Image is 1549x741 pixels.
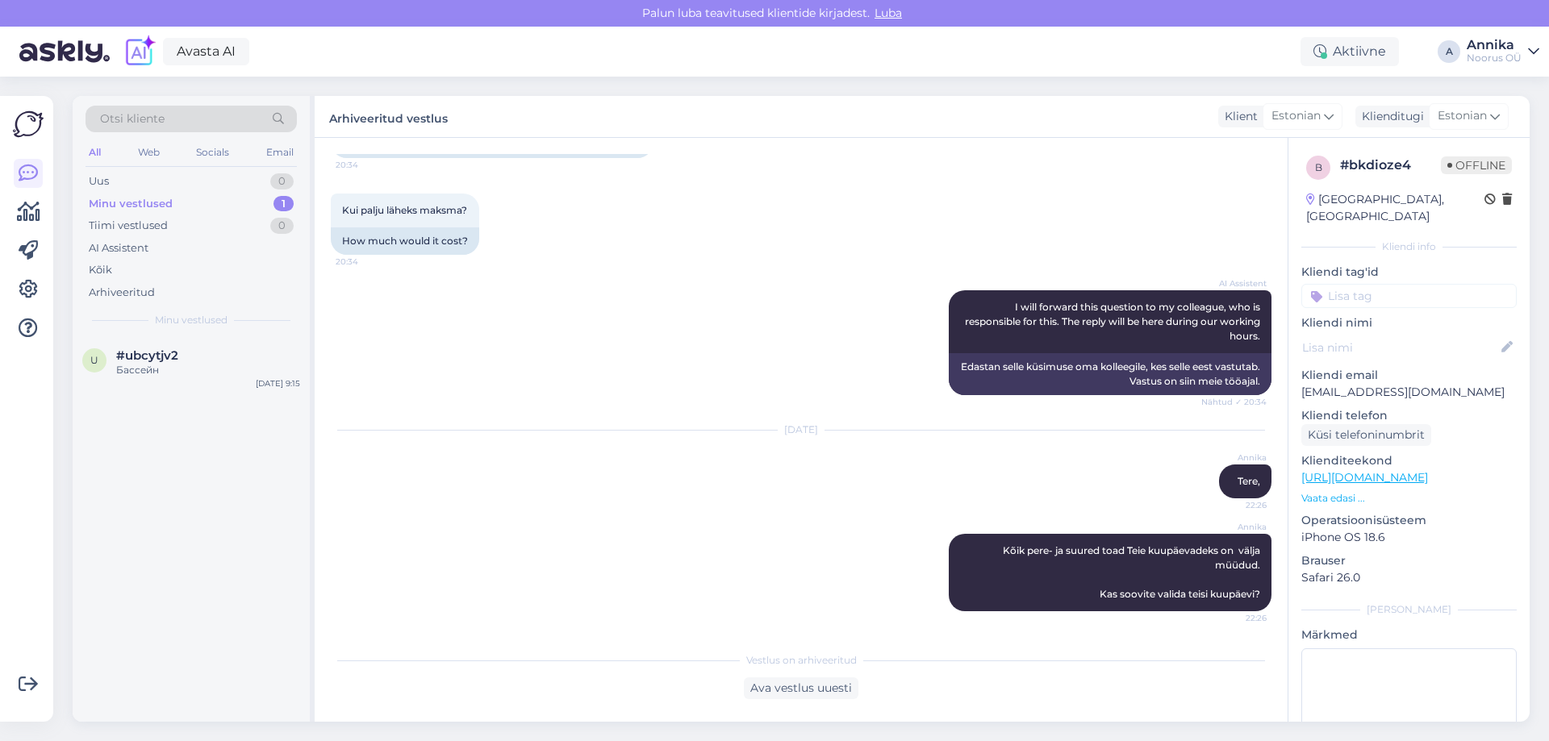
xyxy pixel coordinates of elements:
[86,142,104,163] div: All
[1301,602,1517,617] div: [PERSON_NAME]
[1271,107,1321,125] span: Estonian
[1438,107,1487,125] span: Estonian
[123,35,157,69] img: explore-ai
[1301,470,1428,485] a: [URL][DOMAIN_NAME]
[163,38,249,65] a: Avasta AI
[135,142,163,163] div: Web
[870,6,907,20] span: Luba
[1301,284,1517,308] input: Lisa tag
[90,354,98,366] span: u
[1301,491,1517,506] p: Vaata edasi ...
[1301,627,1517,643] p: Märkmed
[1301,452,1517,469] p: Klienditeekond
[1306,191,1484,225] div: [GEOGRAPHIC_DATA], [GEOGRAPHIC_DATA]
[1206,521,1267,533] span: Annika
[1441,156,1512,174] span: Offline
[329,106,448,127] label: Arhiveeritud vestlus
[193,142,232,163] div: Socials
[256,377,300,389] div: [DATE] 9:15
[89,285,155,301] div: Arhiveeritud
[100,110,165,127] span: Otsi kliente
[1218,108,1258,125] div: Klient
[1201,396,1267,408] span: Nähtud ✓ 20:34
[89,173,109,189] div: Uus
[949,353,1271,395] div: Edastan selle küsimuse oma kolleegile, kes selle eest vastutab. Vastus on siin meie tööajal.
[1467,39,1539,65] a: AnnikaNoorus OÜ
[1206,452,1267,464] span: Annika
[1355,108,1424,125] div: Klienditugi
[1302,339,1498,356] input: Lisa nimi
[1301,37,1399,66] div: Aktiivne
[1238,475,1260,487] span: Tere,
[331,423,1271,437] div: [DATE]
[1206,277,1267,289] span: AI Assistent
[746,653,857,668] span: Vestlus on arhiveeritud
[89,262,112,278] div: Kõik
[1301,239,1517,254] div: Kliendi info
[1301,367,1517,384] p: Kliendi email
[1003,544,1263,600] span: Kõik pere- ja suured toad Teie kuupäevadeks on välja müüdud. Kas soovite valida teisi kuupäevi?
[1206,499,1267,511] span: 22:26
[89,218,168,234] div: Tiimi vestlused
[1315,161,1322,173] span: b
[273,196,294,212] div: 1
[965,301,1263,342] span: I will forward this question to my colleague, who is responsible for this. The reply will be here...
[744,677,858,699] div: Ava vestlus uuesti
[155,313,228,327] span: Minu vestlused
[1301,264,1517,281] p: Kliendi tag'id
[1301,569,1517,586] p: Safari 26.0
[331,227,479,255] div: How much would it cost?
[1301,424,1431,446] div: Küsi telefoninumbrit
[336,256,396,268] span: 20:34
[1301,407,1517,424] p: Kliendi telefon
[342,204,467,216] span: Kui palju läheks maksma?
[89,196,173,212] div: Minu vestlused
[270,218,294,234] div: 0
[1206,612,1267,624] span: 22:26
[116,348,178,363] span: #ubcytjv2
[1301,512,1517,529] p: Operatsioonisüsteem
[336,159,396,171] span: 20:34
[116,363,300,377] div: Бассейн
[1301,552,1517,569] p: Brauser
[263,142,297,163] div: Email
[1467,39,1522,52] div: Annika
[89,240,148,256] div: AI Assistent
[1301,529,1517,546] p: iPhone OS 18.6
[1301,384,1517,401] p: [EMAIL_ADDRESS][DOMAIN_NAME]
[1340,156,1441,175] div: # bkdioze4
[1467,52,1522,65] div: Noorus OÜ
[1438,40,1460,63] div: A
[13,109,44,139] img: Askly Logo
[1301,314,1517,331] p: Kliendi nimi
[270,173,294,189] div: 0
